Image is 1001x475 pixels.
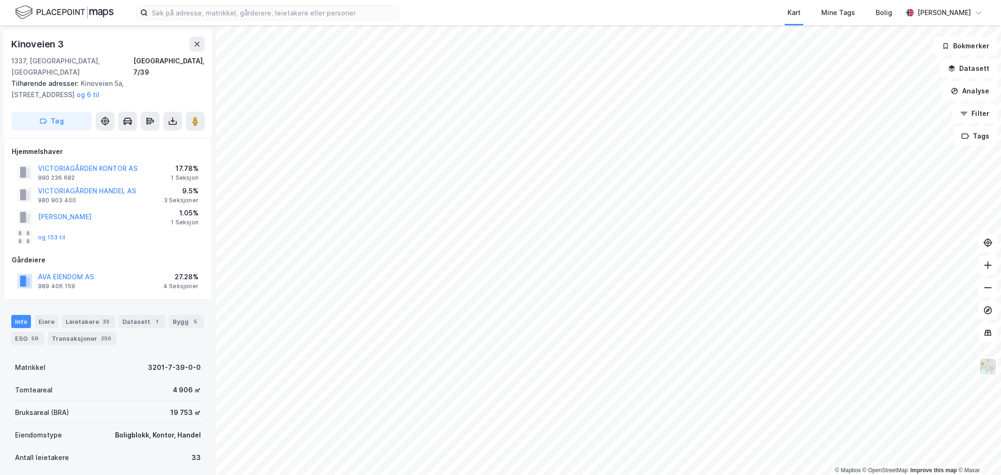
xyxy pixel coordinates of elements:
button: Analyse [943,82,997,100]
div: ESG [11,332,44,345]
div: Mine Tags [821,7,855,18]
img: Z [979,358,997,375]
div: Transaksjoner [48,332,117,345]
div: 4 906 ㎡ [173,384,201,396]
button: Bokmerker [934,37,997,55]
div: Bolig [876,7,892,18]
div: Bygg [169,315,204,328]
div: Hjemmelshaver [12,146,204,157]
span: Tilhørende adresser: [11,79,81,87]
div: Kart [787,7,801,18]
iframe: Chat Widget [954,430,1001,475]
div: 27.28% [163,271,199,283]
div: Bruksareal (BRA) [15,407,69,418]
div: 17.78% [171,163,199,174]
div: 250 [99,334,113,343]
div: Antall leietakere [15,452,69,463]
div: 990 236 682 [38,174,75,182]
div: 1 Seksjon [171,219,199,226]
div: 989 406 159 [38,283,75,290]
div: 1 Seksjon [171,174,199,182]
div: Kinoveien 3 [11,37,66,52]
div: Leietakere [62,315,115,328]
div: Datasett [119,315,165,328]
div: 3201-7-39-0-0 [148,362,201,373]
div: 5 [191,317,200,326]
div: Kinoveien 5a, [STREET_ADDRESS] [11,78,197,100]
div: 19 753 ㎡ [170,407,201,418]
div: 1 [152,317,161,326]
div: Kontrollprogram for chat [954,430,1001,475]
div: Gårdeiere [12,254,204,266]
button: Datasett [940,59,997,78]
div: 980 903 400 [38,197,76,204]
div: Eiere [35,315,58,328]
div: Info [11,315,31,328]
div: Matrikkel [15,362,46,373]
div: 1337, [GEOGRAPHIC_DATA], [GEOGRAPHIC_DATA] [11,55,133,78]
div: Eiendomstype [15,429,62,441]
button: Tags [954,127,997,146]
button: Filter [952,104,997,123]
input: Søk på adresse, matrikkel, gårdeiere, leietakere eller personer [148,6,398,20]
div: 3 Seksjoner [164,197,199,204]
a: Mapbox [835,467,861,474]
a: OpenStreetMap [863,467,908,474]
div: [GEOGRAPHIC_DATA], 7/39 [133,55,205,78]
div: 1.05% [171,207,199,219]
div: 59 [30,334,40,343]
div: 9.5% [164,185,199,197]
div: Tomteareal [15,384,53,396]
button: Tag [11,112,92,130]
img: logo.f888ab2527a4732fd821a326f86c7f29.svg [15,4,114,21]
div: 33 [191,452,201,463]
div: 33 [101,317,111,326]
div: 4 Seksjoner [163,283,199,290]
a: Improve this map [910,467,957,474]
div: Boligblokk, Kontor, Handel [115,429,201,441]
div: [PERSON_NAME] [917,7,971,18]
